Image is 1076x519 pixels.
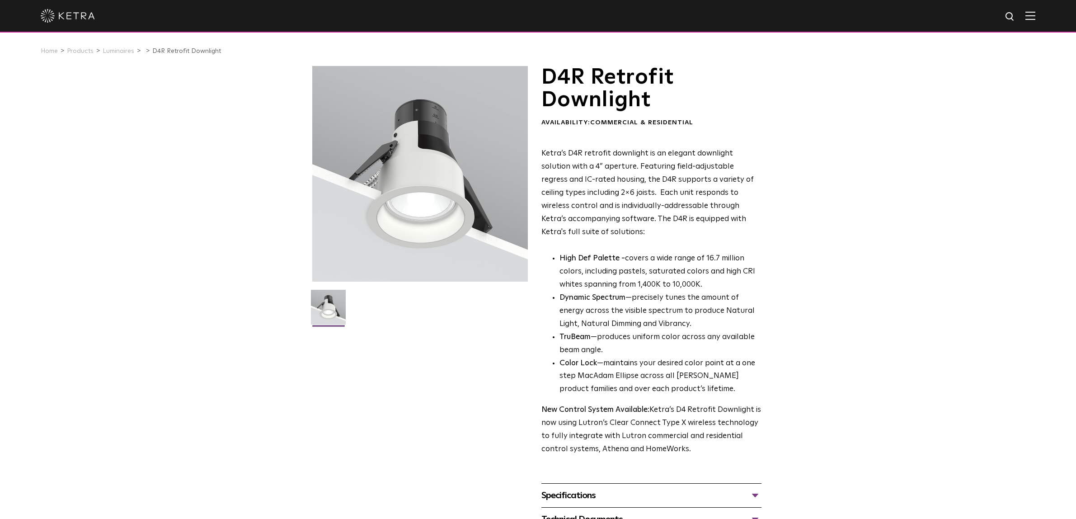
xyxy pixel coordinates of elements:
img: Hamburger%20Nav.svg [1025,11,1035,20]
img: ketra-logo-2019-white [41,9,95,23]
strong: New Control System Available: [541,406,649,414]
p: covers a wide range of 16.7 million colors, including pastels, saturated colors and high CRI whit... [559,252,761,292]
p: Ketra’s D4R retrofit downlight is an elegant downlight solution with a 4” aperture. Featuring fie... [541,147,761,239]
a: Products [67,48,94,54]
a: Luminaires [103,48,134,54]
div: Availability: [541,118,761,127]
span: Commercial & Residential [590,119,693,126]
img: D4R Retrofit Downlight [311,290,346,331]
div: Specifications [541,488,761,503]
strong: High Def Palette - [559,255,625,262]
a: D4R Retrofit Downlight [152,48,221,54]
li: —maintains your desired color point at a one step MacAdam Ellipse across all [PERSON_NAME] produc... [559,357,761,396]
li: —produces uniform color across any available beam angle. [559,331,761,357]
strong: Dynamic Spectrum [559,294,625,302]
p: Ketra’s D4 Retrofit Downlight is now using Lutron’s Clear Connect Type X wireless technology to f... [541,404,761,456]
a: Home [41,48,58,54]
strong: TruBeam [559,333,591,341]
strong: Color Lock [559,359,597,367]
h1: D4R Retrofit Downlight [541,66,761,112]
img: search icon [1005,11,1016,23]
li: —precisely tunes the amount of energy across the visible spectrum to produce Natural Light, Natur... [559,292,761,331]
